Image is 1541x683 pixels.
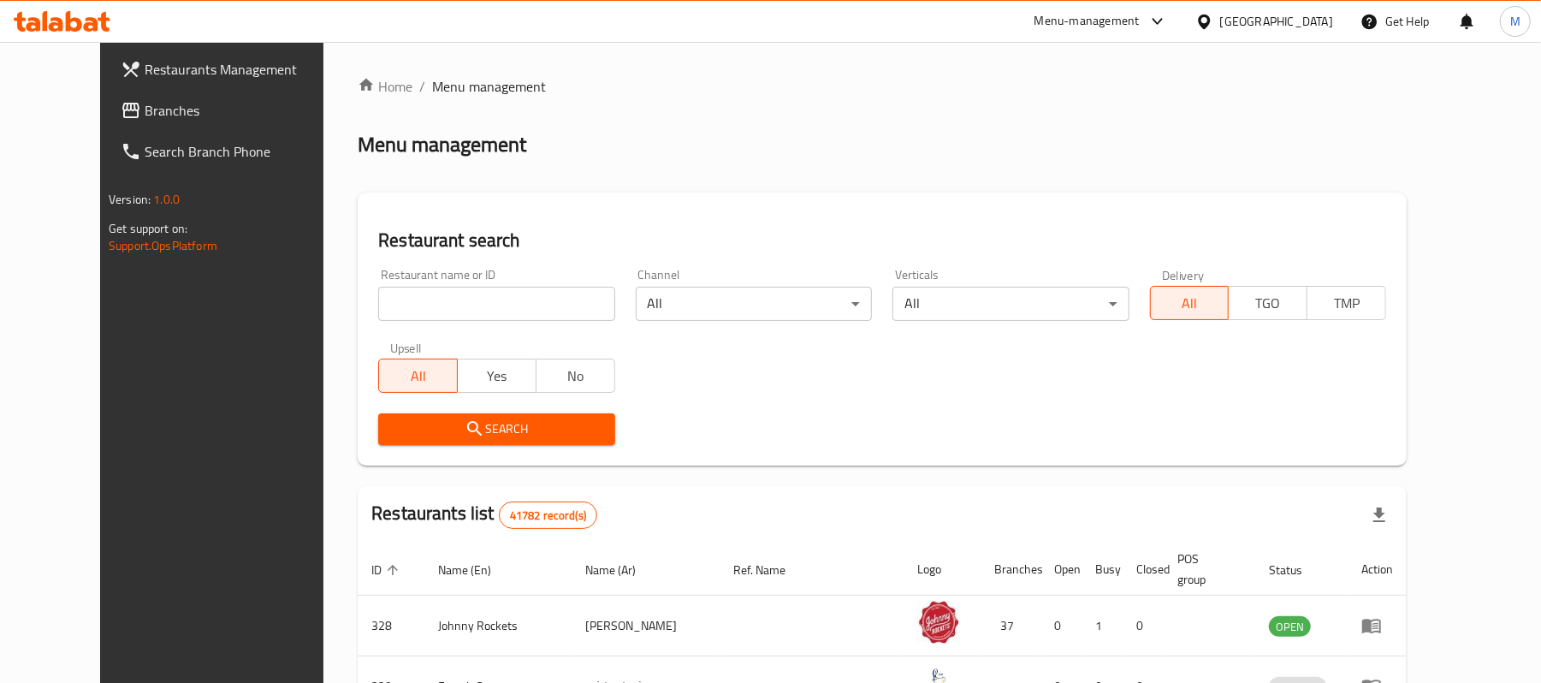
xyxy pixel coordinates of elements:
[358,596,424,656] td: 328
[424,596,572,656] td: Johnny Rockets
[1269,617,1311,637] span: OPEN
[734,560,809,580] span: Ref. Name
[109,217,187,240] span: Get support on:
[109,188,151,211] span: Version:
[499,502,597,529] div: Total records count
[378,359,458,393] button: All
[981,543,1040,596] th: Branches
[378,228,1386,253] h2: Restaurant search
[1034,11,1140,32] div: Menu-management
[107,49,358,90] a: Restaurants Management
[1269,560,1325,580] span: Status
[392,419,601,440] span: Search
[1359,495,1400,536] div: Export file
[465,364,530,389] span: Yes
[1348,543,1407,596] th: Action
[1220,12,1333,31] div: [GEOGRAPHIC_DATA]
[1177,549,1235,590] span: POS group
[1269,616,1311,637] div: OPEN
[145,141,344,162] span: Search Branch Phone
[1361,615,1393,636] div: Menu
[390,341,422,353] label: Upsell
[1123,543,1164,596] th: Closed
[438,560,513,580] span: Name (En)
[1123,596,1164,656] td: 0
[1150,286,1230,320] button: All
[107,90,358,131] a: Branches
[107,131,358,172] a: Search Branch Phone
[109,235,217,257] a: Support.OpsPlatform
[1040,543,1082,596] th: Open
[419,76,425,97] li: /
[1082,596,1123,656] td: 1
[153,188,180,211] span: 1.0.0
[1236,291,1301,316] span: TGO
[572,596,720,656] td: [PERSON_NAME]
[1307,286,1386,320] button: TMP
[1162,269,1205,281] label: Delivery
[1158,291,1223,316] span: All
[145,59,344,80] span: Restaurants Management
[904,543,981,596] th: Logo
[981,596,1040,656] td: 37
[1040,596,1082,656] td: 0
[536,359,615,393] button: No
[1314,291,1379,316] span: TMP
[358,76,1407,97] nav: breadcrumb
[378,287,614,321] input: Search for restaurant name or ID..
[378,413,614,445] button: Search
[585,560,658,580] span: Name (Ar)
[917,601,960,644] img: Johnny Rockets
[371,501,597,529] h2: Restaurants list
[145,100,344,121] span: Branches
[543,364,608,389] span: No
[500,508,596,524] span: 41782 record(s)
[892,287,1129,321] div: All
[636,287,872,321] div: All
[457,359,536,393] button: Yes
[371,560,404,580] span: ID
[358,131,526,158] h2: Menu management
[1228,286,1307,320] button: TGO
[386,364,451,389] span: All
[1510,12,1520,31] span: M
[358,76,412,97] a: Home
[1082,543,1123,596] th: Busy
[432,76,546,97] span: Menu management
